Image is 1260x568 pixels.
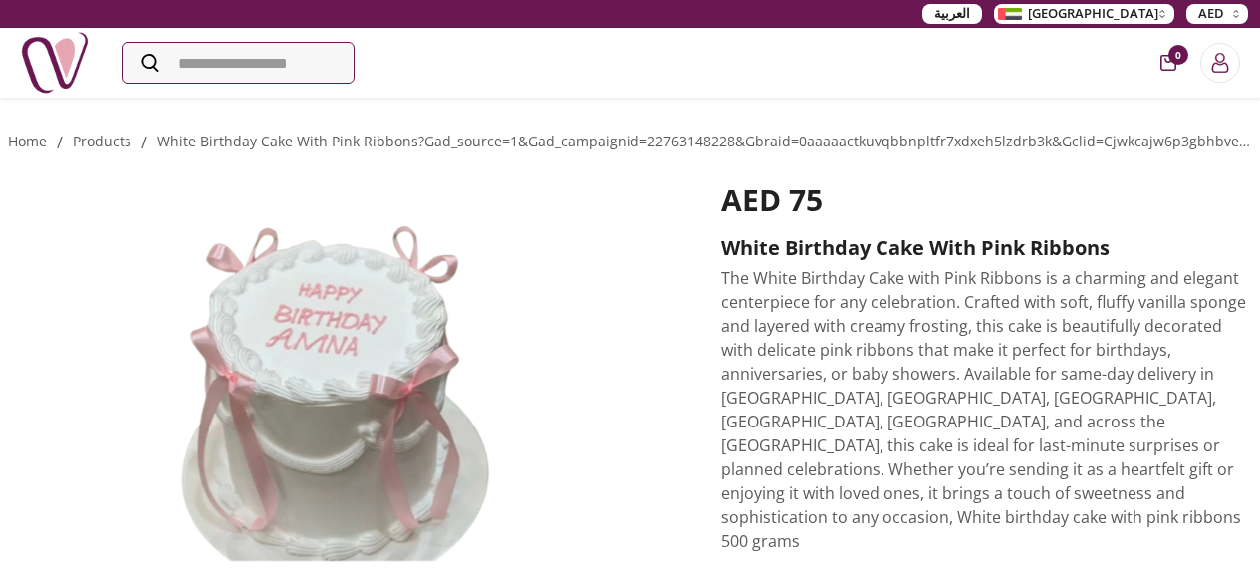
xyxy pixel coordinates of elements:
[123,43,354,83] input: Search
[998,8,1022,20] img: Arabic_dztd3n.png
[994,4,1174,24] button: [GEOGRAPHIC_DATA]
[721,266,1252,553] p: The White Birthday Cake with Pink Ribbons is a charming and elegant centerpiece for any celebrati...
[721,234,1252,262] h2: White birthday cake with pink ribbons
[8,132,47,150] a: Home
[1186,4,1248,24] button: AED
[1198,4,1224,24] span: AED
[1160,55,1176,71] button: cart-button
[73,132,131,150] a: products
[1028,4,1158,24] span: [GEOGRAPHIC_DATA]
[1168,45,1188,65] span: 0
[1200,43,1240,83] button: Login
[721,179,823,220] span: AED 75
[20,28,90,98] img: Nigwa-uae-gifts
[57,131,63,154] li: /
[141,131,147,154] li: /
[934,4,970,24] span: العربية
